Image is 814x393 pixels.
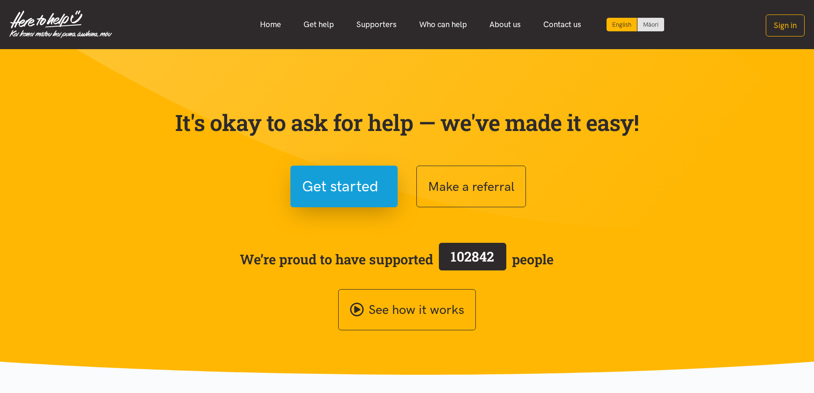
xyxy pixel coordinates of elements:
[433,241,512,277] a: 102842
[607,18,665,31] div: Language toggle
[451,247,494,265] span: 102842
[249,15,292,35] a: Home
[532,15,592,35] a: Contact us
[302,175,378,198] span: Get started
[292,15,345,35] a: Get help
[637,18,664,31] a: Switch to Te Reo Māori
[416,166,526,207] button: Make a referral
[478,15,532,35] a: About us
[9,10,112,38] img: Home
[173,109,641,136] p: It's okay to ask for help — we've made it easy!
[240,241,554,277] span: We’re proud to have supported people
[290,166,398,207] button: Get started
[607,18,637,31] div: Current language
[338,289,476,331] a: See how it works
[408,15,478,35] a: Who can help
[345,15,408,35] a: Supporters
[766,15,805,36] button: Sign in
